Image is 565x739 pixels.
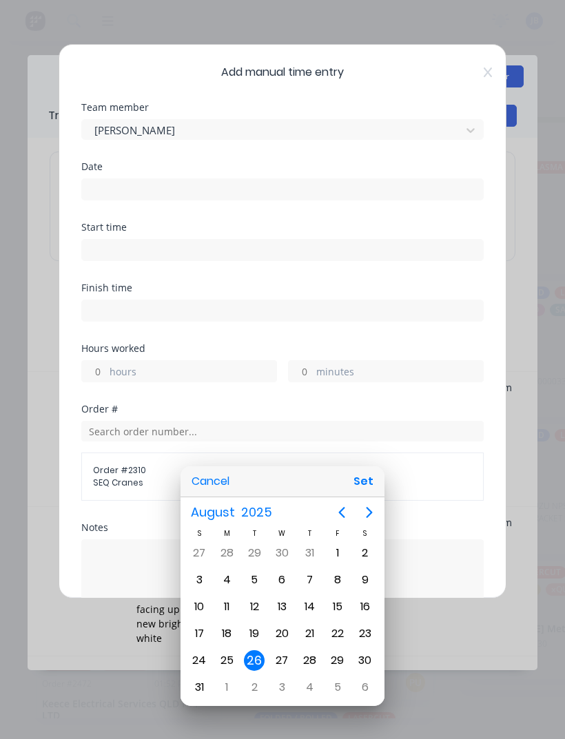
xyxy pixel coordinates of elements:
div: Sunday, August 17, 2025 [189,623,209,644]
div: Thursday, August 14, 2025 [300,596,320,617]
div: Thursday, August 21, 2025 [300,623,320,644]
div: Monday, September 1, 2025 [216,677,237,698]
div: F [324,528,351,539]
div: Friday, August 8, 2025 [327,570,348,590]
div: Saturday, August 2, 2025 [355,543,376,563]
button: Next page [356,499,383,526]
button: August2025 [182,500,280,525]
div: Thursday, August 7, 2025 [300,570,320,590]
div: Sunday, August 31, 2025 [189,677,209,698]
div: Friday, August 15, 2025 [327,596,348,617]
div: Sunday, July 27, 2025 [189,543,209,563]
div: Sunday, August 10, 2025 [189,596,209,617]
div: Wednesday, August 20, 2025 [271,623,292,644]
div: T [240,528,268,539]
div: Tuesday, August 5, 2025 [244,570,265,590]
button: Cancel [186,469,235,494]
div: Monday, August 4, 2025 [216,570,237,590]
button: Set [348,469,379,494]
div: Monday, August 11, 2025 [216,596,237,617]
span: 2025 [238,500,275,525]
div: Tuesday, July 29, 2025 [244,543,265,563]
div: Tuesday, August 19, 2025 [244,623,265,644]
div: Friday, August 22, 2025 [327,623,348,644]
div: Wednesday, August 13, 2025 [271,596,292,617]
div: Sunday, August 24, 2025 [189,650,209,671]
div: Wednesday, August 6, 2025 [271,570,292,590]
div: Friday, September 5, 2025 [327,677,348,698]
div: S [185,528,213,539]
div: Thursday, September 4, 2025 [300,677,320,698]
div: S [351,528,379,539]
div: Friday, August 1, 2025 [327,543,348,563]
div: Today, Tuesday, August 26, 2025 [244,650,265,671]
div: Monday, July 28, 2025 [216,543,237,563]
div: Saturday, August 30, 2025 [355,650,376,671]
div: Thursday, August 28, 2025 [300,650,320,671]
div: Tuesday, September 2, 2025 [244,677,265,698]
div: W [268,528,296,539]
div: Wednesday, September 3, 2025 [271,677,292,698]
button: Previous page [328,499,356,526]
div: Sunday, August 3, 2025 [189,570,209,590]
div: Wednesday, July 30, 2025 [271,543,292,563]
div: Saturday, August 16, 2025 [355,596,376,617]
div: Monday, August 25, 2025 [216,650,237,671]
div: M [213,528,240,539]
div: T [296,528,324,539]
div: Saturday, August 9, 2025 [355,570,376,590]
div: Saturday, September 6, 2025 [355,677,376,698]
div: Thursday, July 31, 2025 [300,543,320,563]
div: Friday, August 29, 2025 [327,650,348,671]
div: Tuesday, August 12, 2025 [244,596,265,617]
span: August [187,500,238,525]
div: Monday, August 18, 2025 [216,623,237,644]
div: Saturday, August 23, 2025 [355,623,376,644]
div: Wednesday, August 27, 2025 [271,650,292,671]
